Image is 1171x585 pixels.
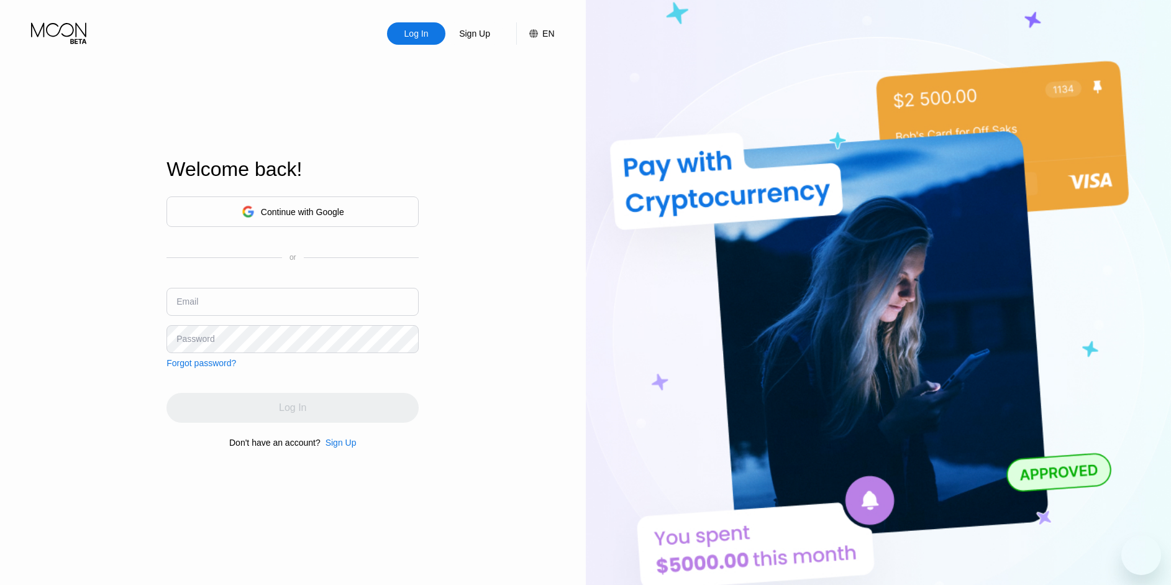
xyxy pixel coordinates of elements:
[176,334,214,344] div: Password
[387,22,445,45] div: Log In
[166,358,236,368] div: Forgot password?
[458,27,491,40] div: Sign Up
[516,22,554,45] div: EN
[326,438,357,448] div: Sign Up
[542,29,554,39] div: EN
[445,22,504,45] div: Sign Up
[229,438,321,448] div: Don't have an account?
[289,253,296,262] div: or
[166,158,419,181] div: Welcome back!
[1121,535,1161,575] iframe: Кнопка запуска окна обмена сообщениями
[176,297,198,306] div: Email
[403,27,430,40] div: Log In
[321,438,357,448] div: Sign Up
[166,196,419,227] div: Continue with Google
[261,207,344,217] div: Continue with Google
